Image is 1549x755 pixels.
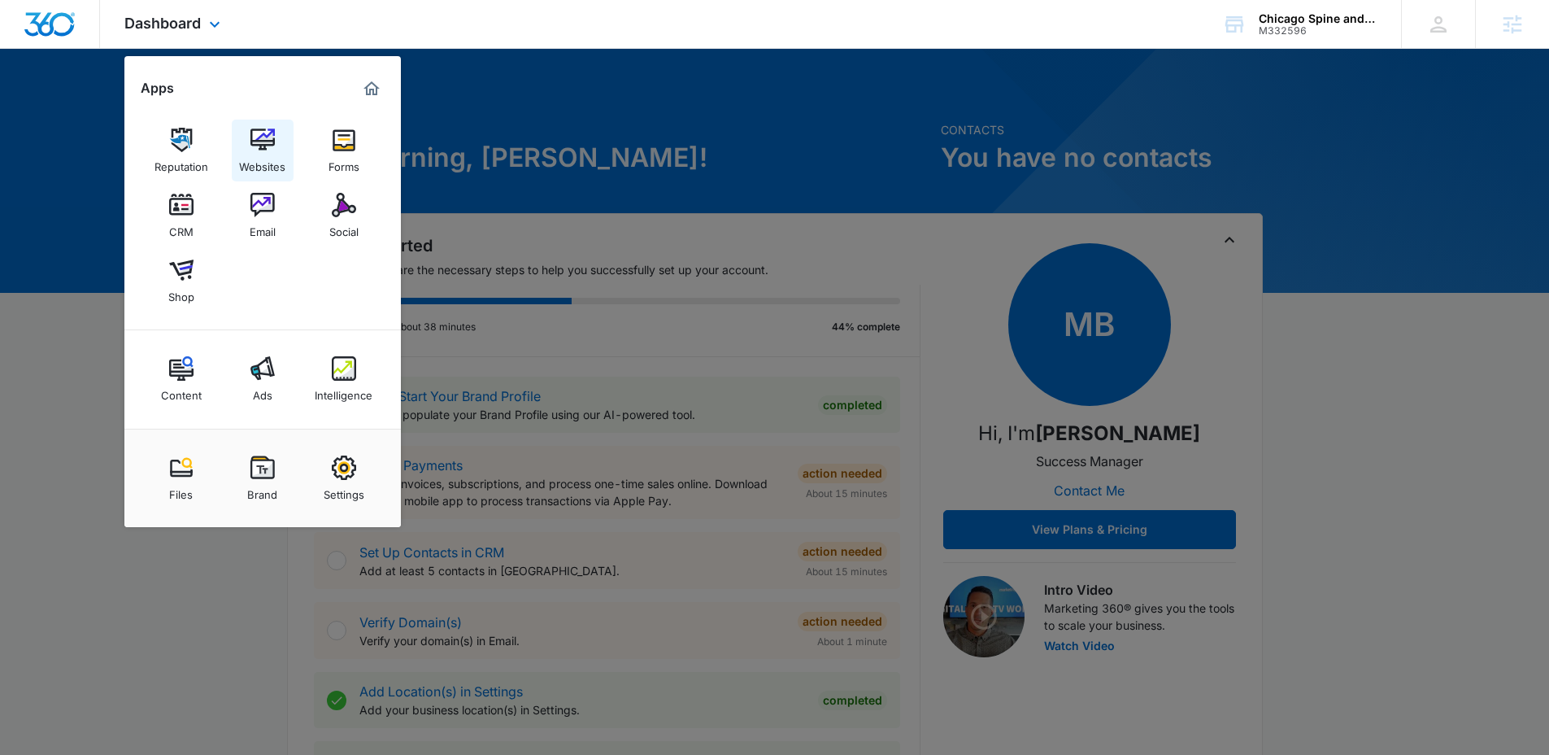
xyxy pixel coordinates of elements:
[232,120,294,181] a: Websites
[141,81,174,96] h2: Apps
[324,480,364,501] div: Settings
[124,15,201,32] span: Dashboard
[154,152,208,173] div: Reputation
[232,348,294,410] a: Ads
[250,217,276,238] div: Email
[169,217,194,238] div: CRM
[232,185,294,247] a: Email
[232,447,294,509] a: Brand
[313,185,375,247] a: Social
[150,250,212,312] a: Shop
[315,381,372,402] div: Intelligence
[168,282,194,303] div: Shop
[253,381,272,402] div: Ads
[239,152,285,173] div: Websites
[313,348,375,410] a: Intelligence
[161,381,202,402] div: Content
[1259,25,1377,37] div: account id
[150,447,212,509] a: Files
[313,447,375,509] a: Settings
[359,76,385,102] a: Marketing 360® Dashboard
[150,120,212,181] a: Reputation
[150,185,212,247] a: CRM
[329,152,359,173] div: Forms
[247,480,277,501] div: Brand
[329,217,359,238] div: Social
[150,348,212,410] a: Content
[1259,12,1377,25] div: account name
[313,120,375,181] a: Forms
[169,480,193,501] div: Files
